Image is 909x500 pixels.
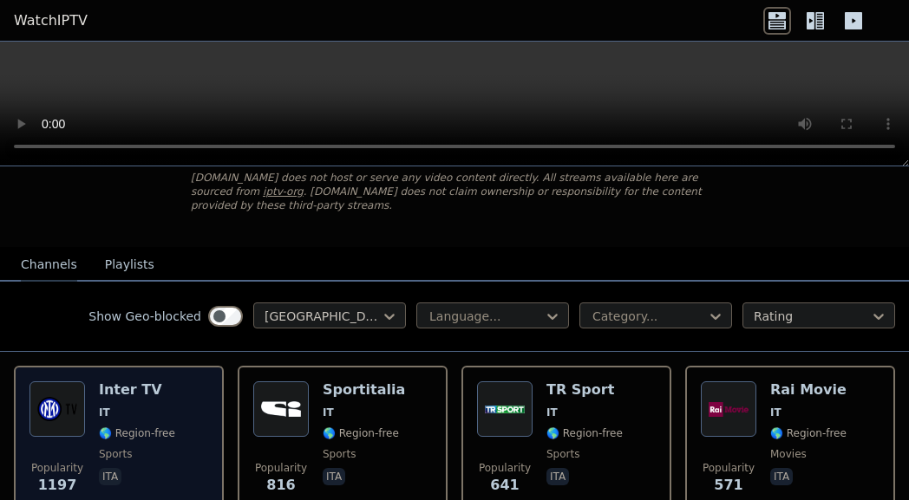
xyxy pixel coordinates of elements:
img: Sportitalia [253,381,309,437]
img: Inter TV [29,381,85,437]
span: IT [546,406,558,419]
h6: TR Sport [546,381,623,399]
span: IT [770,406,781,419]
span: 641 [490,475,519,496]
span: 571 [714,475,742,496]
span: Popularity [703,461,755,475]
p: ita [323,468,345,485]
span: sports [99,447,132,461]
span: IT [99,406,110,419]
span: sports [323,447,356,461]
span: 1197 [38,475,77,496]
span: 🌎 Region-free [770,426,847,440]
span: movies [770,447,807,461]
img: TR Sport [477,381,533,437]
p: ita [546,468,569,485]
h6: Sportitalia [323,381,405,399]
span: Popularity [255,461,307,475]
img: Rai Movie [701,381,756,437]
p: ita [770,468,793,485]
span: 🌎 Region-free [323,426,399,440]
a: WatchIPTV [14,10,88,31]
span: 🌎 Region-free [99,426,175,440]
a: iptv-org [263,185,304,198]
h6: Inter TV [99,381,175,399]
p: ita [99,468,121,485]
span: Popularity [31,461,83,475]
span: sports [546,447,579,461]
p: [DOMAIN_NAME] does not host or serve any video content directly. All streams available here are s... [191,171,718,212]
button: Playlists [105,249,154,282]
button: Channels [21,249,77,282]
label: Show Geo-blocked [88,308,201,325]
span: 816 [266,475,295,496]
h6: Rai Movie [770,381,847,399]
span: 🌎 Region-free [546,426,623,440]
span: Popularity [479,461,531,475]
span: IT [323,406,334,419]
